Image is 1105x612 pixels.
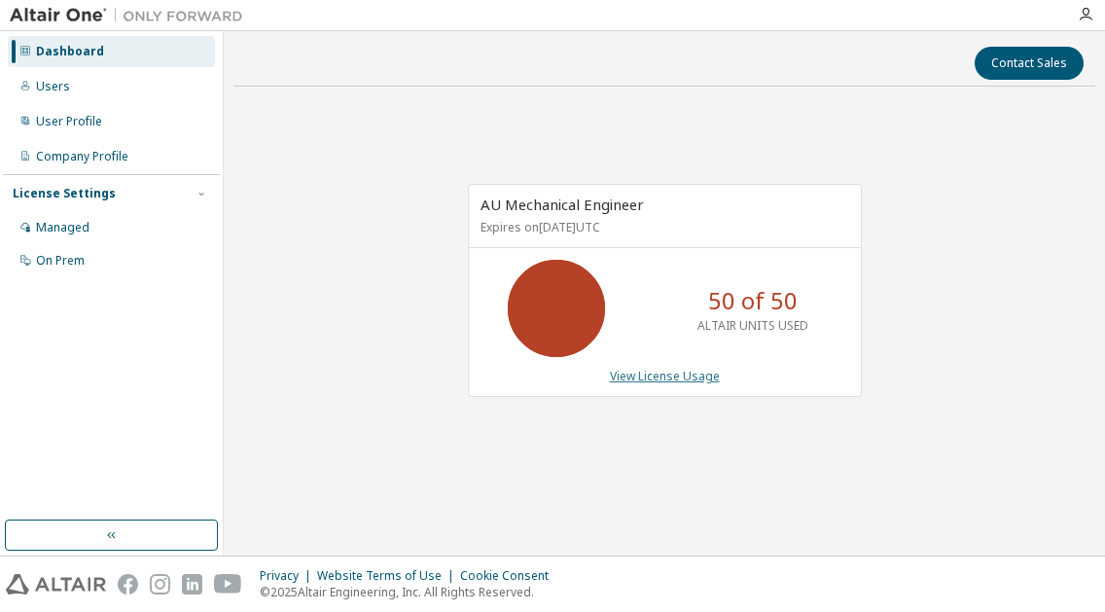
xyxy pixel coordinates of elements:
div: License Settings [13,186,116,201]
p: ALTAIR UNITS USED [697,317,808,334]
div: Company Profile [36,149,128,164]
img: instagram.svg [150,574,170,594]
div: Managed [36,220,89,235]
div: Privacy [260,568,317,584]
img: linkedin.svg [182,574,202,594]
p: Expires on [DATE] UTC [481,219,844,235]
p: 50 of 50 [708,284,798,317]
p: © 2025 Altair Engineering, Inc. All Rights Reserved. [260,584,560,600]
div: User Profile [36,114,102,129]
div: Website Terms of Use [317,568,460,584]
div: On Prem [36,253,85,269]
div: Cookie Consent [460,568,560,584]
img: altair_logo.svg [6,574,106,594]
img: Altair One [10,6,253,25]
a: View License Usage [610,368,720,384]
button: Contact Sales [975,47,1084,80]
img: youtube.svg [214,574,242,594]
img: facebook.svg [118,574,138,594]
span: AU Mechanical Engineer [481,195,644,214]
div: Dashboard [36,44,104,59]
div: Users [36,79,70,94]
